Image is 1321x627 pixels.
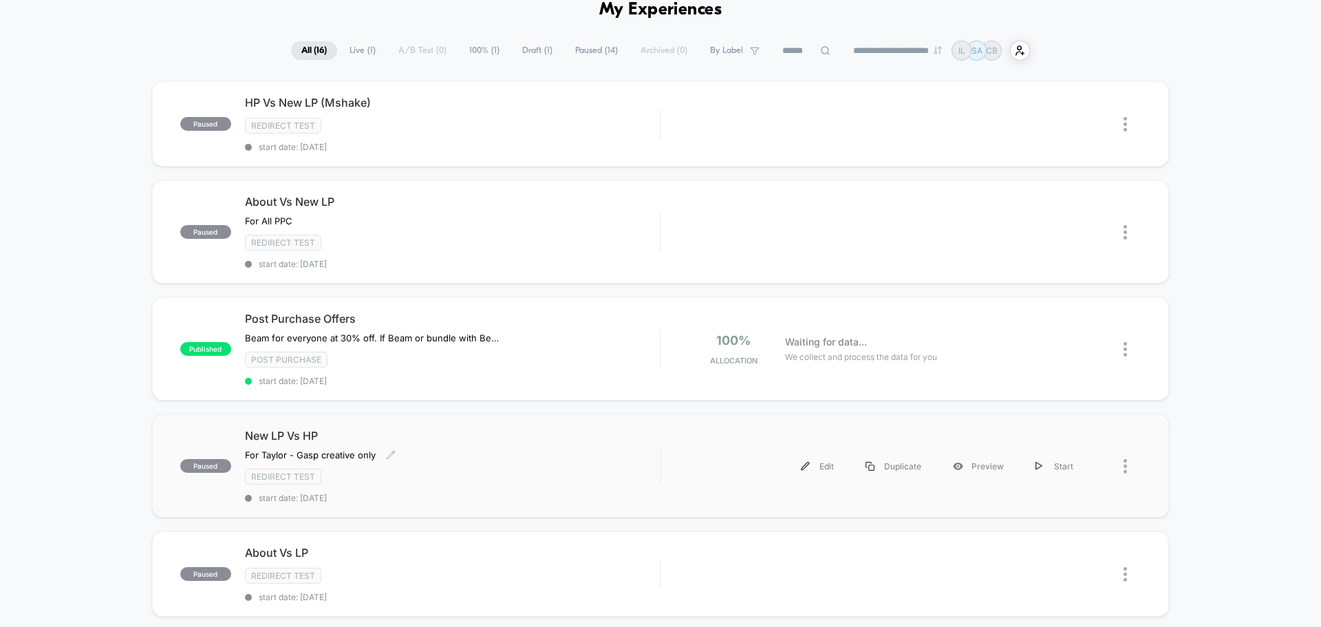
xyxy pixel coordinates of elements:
img: menu [1035,462,1042,471]
span: start date: [DATE] [245,592,660,602]
span: For Taylor - Gasp creative only [245,449,376,460]
p: CB [986,45,998,56]
img: close [1124,342,1127,357]
span: Post Purchase [245,352,327,368]
span: About Vs New LP [245,195,660,209]
span: For All PPC [245,215,292,226]
span: start date: [DATE] [245,493,660,503]
span: We collect and process the data for you [785,350,937,363]
img: menu [866,462,874,471]
span: HP Vs New LP (Mshake) [245,96,660,109]
span: 100% ( 1 ) [459,41,510,60]
span: paused [180,567,231,581]
img: close [1124,567,1127,582]
span: Redirect Test [245,469,321,485]
span: paused [180,459,231,473]
img: close [1124,117,1127,131]
span: Redirect Test [245,118,321,134]
span: 100% [716,333,751,348]
div: Duplicate [850,451,937,482]
img: close [1124,225,1127,240]
span: Waiting for data... [785,334,867,350]
img: close [1124,459,1127,474]
span: start date: [DATE] [245,142,660,152]
span: Redirect Test [245,235,321,251]
span: Redirect Test [245,568,321,584]
span: start date: [DATE] [245,376,660,386]
div: Edit [785,451,850,482]
p: SA [971,45,982,56]
img: menu [801,462,810,471]
span: start date: [DATE] [245,259,660,269]
span: Post Purchase Offers [245,312,660,326]
span: Draft ( 1 ) [512,41,563,60]
span: paused [180,117,231,131]
span: paused [180,225,231,239]
div: Preview [937,451,1020,482]
span: Live ( 1 ) [339,41,386,60]
p: IL [958,45,965,56]
span: New LP Vs HP [245,429,660,443]
span: By Label [710,45,743,56]
img: end [934,46,942,54]
span: Paused ( 14 ) [565,41,628,60]
span: Allocation [710,356,758,365]
span: published [180,342,231,356]
span: All ( 16 ) [291,41,337,60]
span: Beam for everyone at 30% off. If Beam or bundle with Beam is in cart: Gasp at 30% off [245,332,500,343]
div: Start [1020,451,1089,482]
span: About Vs LP [245,546,660,560]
